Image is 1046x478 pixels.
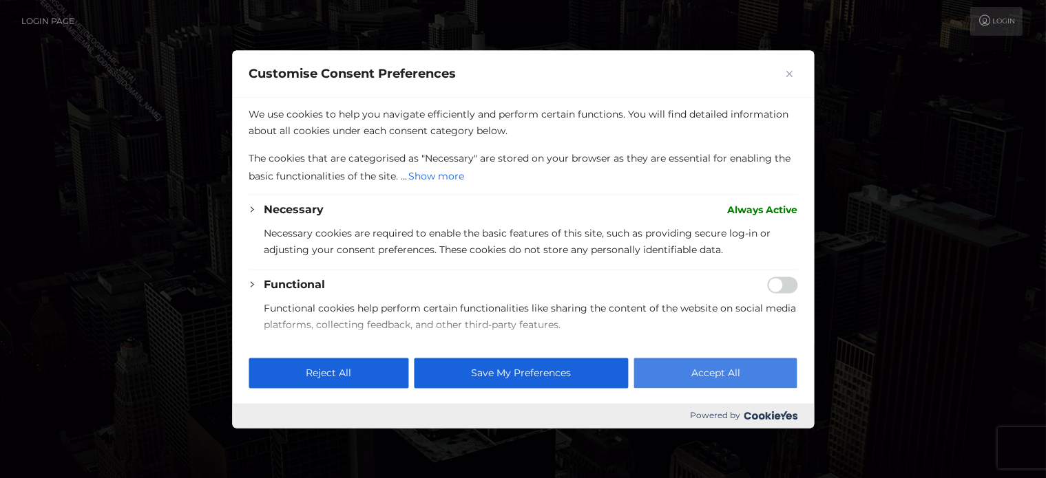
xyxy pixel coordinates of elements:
[634,358,797,388] button: Accept All
[249,65,456,82] span: Customise Consent Preferences
[232,403,814,428] div: Powered by
[781,65,797,82] button: Close
[414,358,628,388] button: Save My Preferences
[249,358,408,388] button: Reject All
[786,70,793,77] img: Close
[249,150,797,186] p: The cookies that are categorised as "Necessary" are stored on your browser as they are essential ...
[264,225,797,258] p: Necessary cookies are required to enable the basic features of this site, such as providing secur...
[744,411,797,420] img: Cookieyes logo
[727,202,797,218] span: Always Active
[767,276,797,293] input: Enable Functional
[249,106,797,139] p: We use cookies to help you navigate efficiently and perform certain functions. You will find deta...
[407,166,466,186] button: Show more
[232,50,814,428] div: Customise Consent Preferences
[264,300,797,333] p: Functional cookies help perform certain functionalities like sharing the content of the website o...
[264,276,325,293] button: Functional
[264,202,324,218] button: Necessary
